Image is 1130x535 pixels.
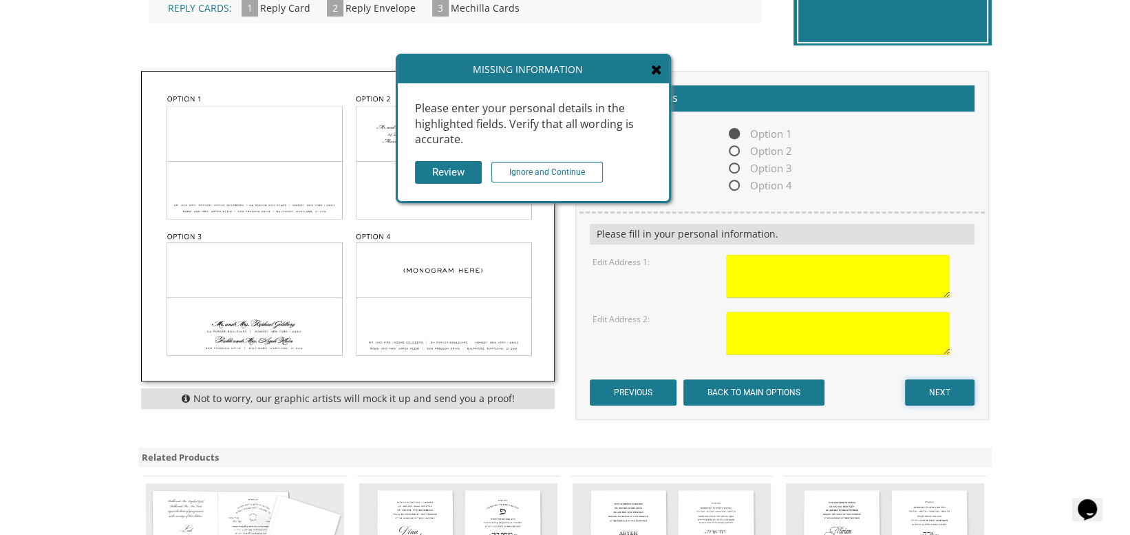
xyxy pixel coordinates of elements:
[593,313,650,325] label: Edit Address 2:
[726,143,792,160] span: Option 2
[345,1,416,14] span: Reply Envelope
[168,1,232,14] span: Reply Cards:
[590,85,974,112] h2: Customizations
[1072,480,1116,521] iframe: chat widget
[726,160,792,177] span: Option 3
[415,101,652,148] div: Please enter your personal details in the highlighted fields. Verify that all wording is accurate.
[905,379,974,406] input: NEXT
[590,224,974,244] div: Please fill in your personal information.
[141,388,555,409] div: Not to worry, our graphic artists will mock it up and send you a proof!
[142,72,554,381] img: envelope-options.jpg
[415,161,482,184] input: Review
[451,1,520,14] span: Mechilla Cards
[138,448,992,468] div: Related Products
[398,56,669,83] div: Missing Information
[590,379,676,406] input: PREVIOUS
[260,1,310,14] span: Reply Card
[593,256,650,268] label: Edit Address 1:
[491,162,603,182] input: Ignore and Continue
[726,125,792,143] span: Option 1
[726,177,792,194] span: Option 4
[683,379,824,406] input: BACK TO MAIN OPTIONS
